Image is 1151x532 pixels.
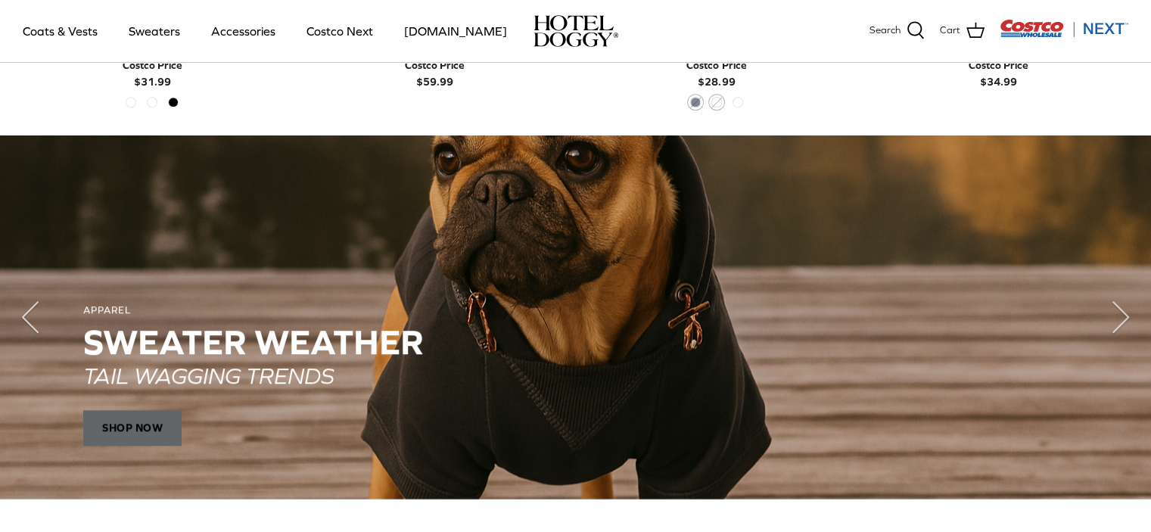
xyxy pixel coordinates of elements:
[405,57,465,73] div: Costco Price
[123,57,182,73] div: Costco Price
[940,23,960,39] span: Cart
[83,323,1068,362] h2: SWEATER WEATHER
[534,15,618,47] img: hoteldoggycom
[23,40,282,91] a: Hotel Doggy Quilted Perfect Puffer Vest Costco Price$31.99
[123,57,182,88] b: $31.99
[1000,19,1128,38] img: Costco Next
[587,40,847,91] a: Puffer Vest with Microfleece Lining Costco Price$28.99
[869,23,901,39] span: Search
[869,40,1128,91] a: Color Block Mixed Media Utility Vest Costco Price$34.99
[686,57,746,88] b: $28.99
[969,57,1028,88] b: $34.99
[1090,287,1151,347] button: Next
[686,57,746,73] div: Costco Price
[940,21,985,41] a: Cart
[869,21,925,41] a: Search
[9,5,111,57] a: Coats & Vests
[1000,29,1128,40] a: Visit Costco Next
[405,57,465,88] b: $59.99
[115,5,194,57] a: Sweaters
[390,5,521,57] a: [DOMAIN_NAME]
[293,5,387,57] a: Costco Next
[969,57,1028,73] div: Costco Price
[198,5,289,57] a: Accessories
[83,362,334,387] em: TAIL WAGGING TRENDS
[305,40,565,91] a: Hybrid Quilted Vest Costco Price$59.99
[534,15,618,47] a: hoteldoggy.com hoteldoggycom
[83,409,182,446] span: SHOP NOW
[83,304,1068,317] div: APPAREL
